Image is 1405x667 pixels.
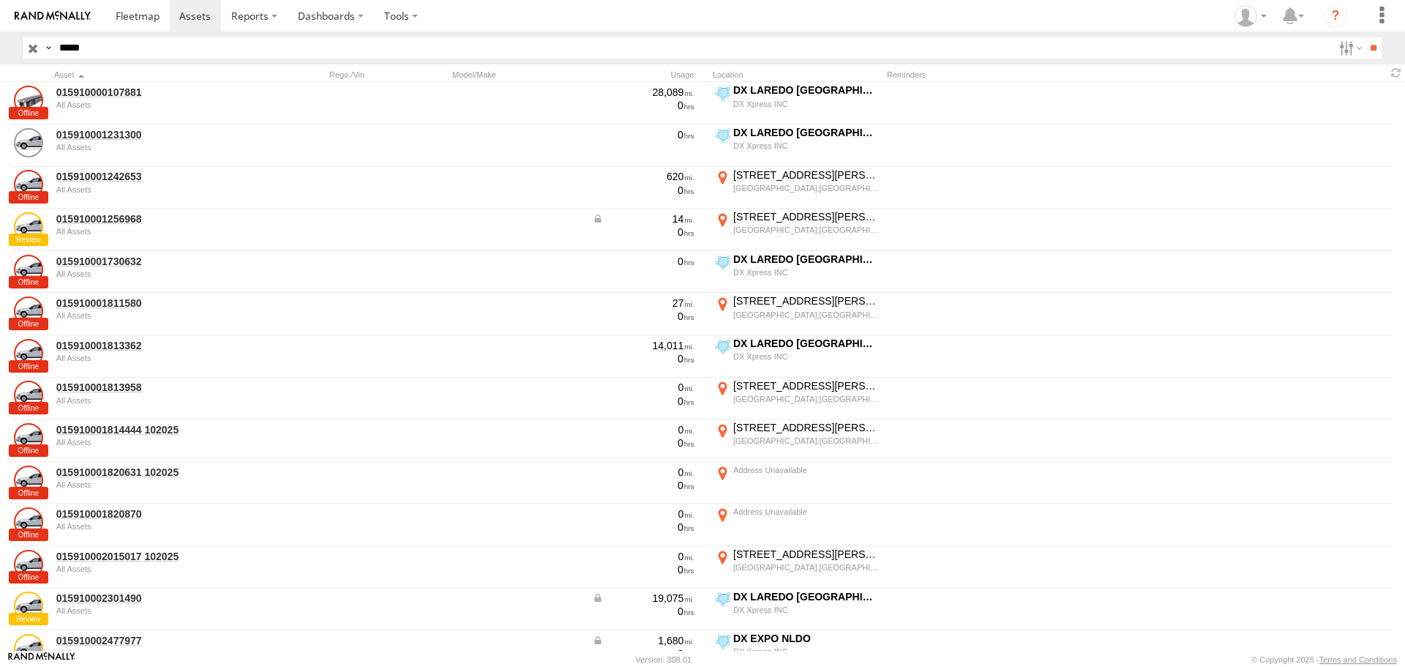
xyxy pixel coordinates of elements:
a: View Asset Details [14,592,43,621]
div: DX Xpress INC [733,605,879,615]
a: 015910001820631 102025 [56,466,257,479]
div: DX LAREDO [GEOGRAPHIC_DATA] [733,126,879,139]
div: 0 [592,423,694,436]
div: DX LAREDO [GEOGRAPHIC_DATA] [733,83,879,97]
div: Click to Sort [54,70,259,80]
label: Click to View Current Location [713,590,881,630]
div: Caseta Laredo TX [1229,5,1272,27]
div: [GEOGRAPHIC_DATA],[GEOGRAPHIC_DATA] [733,394,879,404]
a: Visit our Website [8,652,75,667]
div: undefined [56,100,257,109]
a: View Asset Details [14,212,43,242]
label: Click to View Current Location [713,168,881,208]
div: 0 [592,521,694,534]
div: 0 [592,310,694,323]
a: View Asset Details [14,86,43,115]
label: Search Query [42,37,54,59]
div: 0 [592,395,694,408]
div: 0 [592,550,694,563]
div: Reminders [887,70,1121,80]
a: View Asset Details [14,381,43,410]
div: undefined [56,564,257,573]
div: 0 [592,479,694,492]
div: Data from Vehicle CANbus [592,634,694,647]
label: Click to View Current Location [713,337,881,376]
img: rand-logo.svg [15,11,91,21]
label: Click to View Current Location [713,421,881,461]
div: DX LAREDO [GEOGRAPHIC_DATA] [733,253,879,266]
div: [STREET_ADDRESS][PERSON_NAME] [733,210,879,223]
div: 0 [592,563,694,576]
a: 015910001820870 [56,507,257,521]
a: View Asset Details [14,507,43,537]
a: 015910001811580 [56,297,257,310]
div: Version: 308.01 [636,655,692,664]
div: undefined [56,606,257,615]
div: [GEOGRAPHIC_DATA],[GEOGRAPHIC_DATA] [733,562,879,573]
a: View Asset Details [14,128,43,157]
a: View Asset Details [14,255,43,284]
div: 0 [592,99,694,112]
div: 0 [592,436,694,450]
a: 015910001256968 [56,212,257,226]
div: 0 [592,226,694,239]
a: 015910001814444 102025 [56,423,257,436]
a: 015910002477977 [56,634,257,647]
div: [GEOGRAPHIC_DATA],[GEOGRAPHIC_DATA] [733,436,879,446]
div: undefined [56,311,257,320]
label: Click to View Current Location [713,83,881,123]
a: View Asset Details [14,297,43,326]
div: 620 [592,170,694,183]
label: Click to View Current Location [713,463,881,503]
a: 015910002301490 [56,592,257,605]
span: Refresh [1387,66,1405,80]
div: undefined [56,269,257,278]
a: View Asset Details [14,466,43,495]
div: undefined [56,396,257,405]
label: Click to View Current Location [713,253,881,292]
div: [STREET_ADDRESS][PERSON_NAME] [733,168,879,182]
div: DX Xpress INC [733,267,879,277]
div: undefined [56,354,257,362]
div: 0 [592,255,694,268]
a: 015910001813362 [56,339,257,352]
div: Rego./Vin [329,70,446,80]
div: DX Xpress INC [733,646,879,657]
a: 015910001231300 [56,128,257,141]
div: Data from Vehicle CANbus [592,212,694,226]
a: 015910001730632 [56,255,257,268]
div: Location [713,70,881,80]
div: undefined [56,227,257,236]
div: 0 [592,352,694,365]
div: DX Xpress INC [733,141,879,151]
div: [GEOGRAPHIC_DATA],[GEOGRAPHIC_DATA] [733,225,879,235]
label: Search Filter Options [1333,37,1365,59]
div: undefined [56,649,257,657]
div: [GEOGRAPHIC_DATA],[GEOGRAPHIC_DATA] [733,310,879,320]
label: Click to View Current Location [713,379,881,419]
a: 015910001242653 [56,170,257,183]
div: 0 [592,647,694,660]
div: undefined [56,143,257,152]
div: 14,011 [592,339,694,352]
div: [STREET_ADDRESS][PERSON_NAME] [733,421,879,434]
div: undefined [56,438,257,447]
div: Usage [590,70,707,80]
div: 0 [592,605,694,618]
div: [STREET_ADDRESS][PERSON_NAME] [733,294,879,308]
div: DX LAREDO [GEOGRAPHIC_DATA] [733,337,879,350]
a: View Asset Details [14,634,43,663]
a: View Asset Details [14,339,43,368]
div: DX Xpress INC [733,99,879,109]
div: © Copyright 2025 - [1251,655,1397,664]
a: 015910002015017 102025 [56,550,257,563]
div: [STREET_ADDRESS][PERSON_NAME] [733,548,879,561]
a: View Asset Details [14,550,43,579]
div: 0 [592,466,694,479]
label: Click to View Current Location [713,126,881,165]
label: Click to View Current Location [713,210,881,250]
a: View Asset Details [14,423,43,452]
a: 015910000107881 [56,86,257,99]
div: 0 [592,507,694,521]
div: undefined [56,185,257,194]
